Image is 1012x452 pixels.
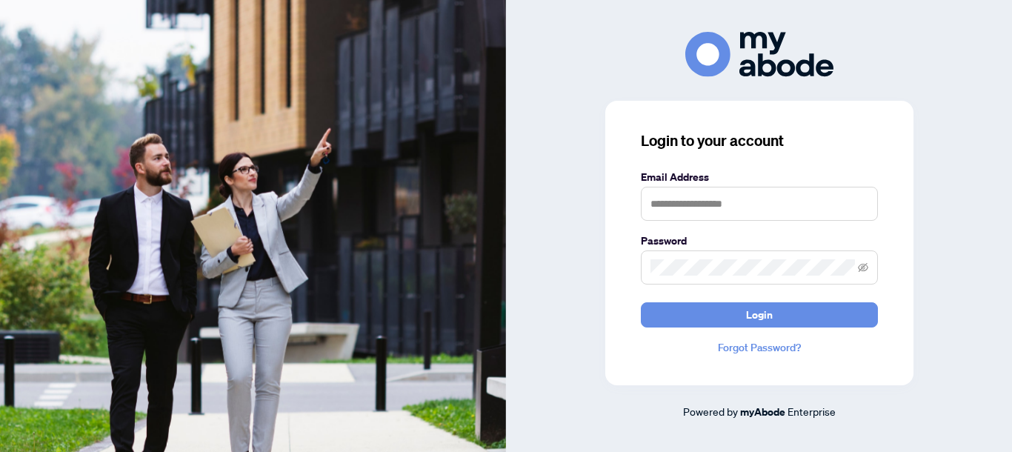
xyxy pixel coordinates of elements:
img: ma-logo [685,32,833,77]
span: Enterprise [788,405,836,418]
button: Login [641,302,878,328]
h3: Login to your account [641,130,878,151]
a: myAbode [740,404,785,420]
a: Forgot Password? [641,339,878,356]
label: Email Address [641,169,878,185]
span: eye-invisible [858,262,868,273]
label: Password [641,233,878,249]
span: Login [746,303,773,327]
span: Powered by [683,405,738,418]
